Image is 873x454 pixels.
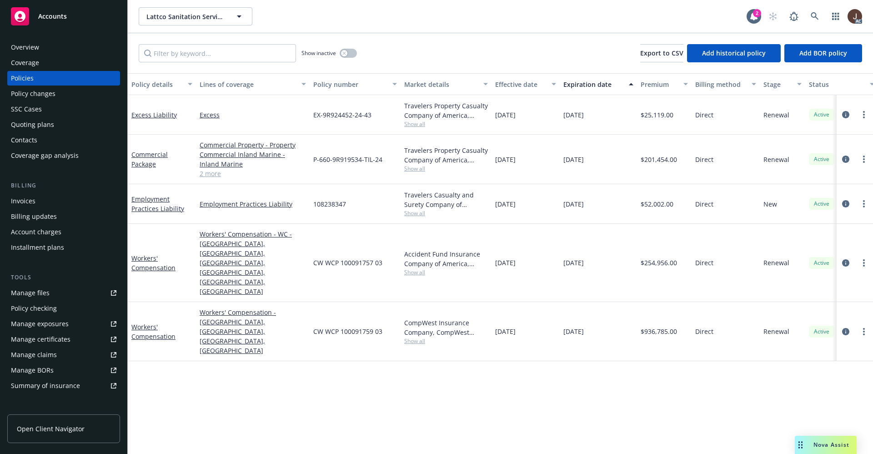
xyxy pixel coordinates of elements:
[7,317,120,331] span: Manage exposures
[200,140,306,150] a: Commercial Property - Property
[795,436,857,454] button: Nova Assist
[7,363,120,378] a: Manage BORs
[7,148,120,163] a: Coverage gap analysis
[858,154,869,165] a: more
[7,102,120,116] a: SSC Cases
[495,258,516,267] span: [DATE]
[310,73,401,95] button: Policy number
[702,49,766,57] span: Add historical policy
[7,378,120,393] a: Summary of insurance
[7,117,120,132] a: Quoting plans
[404,249,488,268] div: Accident Fund Insurance Company of America, Accident Fund Group (AF Group)
[795,436,806,454] div: Drag to move
[695,155,713,164] span: Direct
[695,199,713,209] span: Direct
[695,258,713,267] span: Direct
[858,326,869,337] a: more
[763,80,792,89] div: Stage
[560,73,637,95] button: Expiration date
[11,363,54,378] div: Manage BORs
[563,155,584,164] span: [DATE]
[17,424,85,434] span: Open Client Navigator
[563,110,584,120] span: [DATE]
[11,86,55,101] div: Policy changes
[563,327,584,336] span: [DATE]
[139,44,296,62] input: Filter by keyword...
[7,332,120,347] a: Manage certificates
[7,301,120,316] a: Policy checking
[813,441,849,449] span: Nova Assist
[813,200,831,208] span: Active
[11,55,39,70] div: Coverage
[313,199,346,209] span: 108238347
[784,44,862,62] button: Add BOR policy
[11,378,80,393] div: Summary of insurance
[131,80,182,89] div: Policy details
[840,257,851,268] a: circleInformation
[637,73,692,95] button: Premium
[641,155,677,164] span: $201,454.00
[38,13,67,20] span: Accounts
[11,225,61,239] div: Account charges
[200,199,306,209] a: Employment Practices Liability
[313,110,371,120] span: EX-9R924452-24-43
[7,71,120,86] a: Policies
[563,80,623,89] div: Expiration date
[7,194,120,208] a: Invoices
[495,327,516,336] span: [DATE]
[11,102,42,116] div: SSC Cases
[641,258,677,267] span: $254,956.00
[806,7,824,25] a: Search
[131,150,168,168] a: Commercial Package
[7,286,120,300] a: Manage files
[200,80,296,89] div: Lines of coverage
[7,240,120,255] a: Installment plans
[7,86,120,101] a: Policy changes
[813,328,831,336] span: Active
[840,198,851,209] a: circleInformation
[404,190,488,209] div: Travelers Casualty and Surety Company of America, Travelers Insurance
[404,101,488,120] div: Travelers Property Casualty Company of America, Travelers Insurance
[492,73,560,95] button: Effective date
[404,80,478,89] div: Market details
[313,258,382,267] span: CW WCP 100091757 03
[7,225,120,239] a: Account charges
[139,7,252,25] button: Lattco Sanitation Services, Inc, LATTCO Services, Inc
[695,80,746,89] div: Billing method
[760,73,805,95] button: Stage
[7,40,120,55] a: Overview
[313,80,387,89] div: Policy number
[11,317,69,331] div: Manage exposures
[7,55,120,70] a: Coverage
[641,110,673,120] span: $25,119.00
[495,110,516,120] span: [DATE]
[11,301,57,316] div: Policy checking
[11,286,50,300] div: Manage files
[7,181,120,190] div: Billing
[827,7,845,25] a: Switch app
[687,44,781,62] button: Add historical policy
[858,257,869,268] a: more
[563,258,584,267] span: [DATE]
[11,332,70,347] div: Manage certificates
[128,73,196,95] button: Policy details
[641,80,678,89] div: Premium
[200,308,306,355] a: Workers' Compensation - [GEOGRAPHIC_DATA], [GEOGRAPHIC_DATA], [GEOGRAPHIC_DATA], [GEOGRAPHIC_DATA]
[131,323,176,341] a: Workers' Compensation
[200,110,306,120] a: Excess
[763,155,789,164] span: Renewal
[858,109,869,120] a: more
[404,337,488,345] span: Show all
[7,209,120,224] a: Billing updates
[495,80,546,89] div: Effective date
[813,259,831,267] span: Active
[11,209,57,224] div: Billing updates
[640,44,683,62] button: Export to CSV
[7,348,120,362] a: Manage claims
[7,4,120,29] a: Accounts
[313,327,382,336] span: CW WCP 100091759 03
[11,40,39,55] div: Overview
[200,229,306,296] a: Workers' Compensation - WC - [GEOGRAPHIC_DATA], [GEOGRAPHIC_DATA], [GEOGRAPHIC_DATA], [GEOGRAPHIC...
[200,150,306,169] a: Commercial Inland Marine - Inland Marine
[495,155,516,164] span: [DATE]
